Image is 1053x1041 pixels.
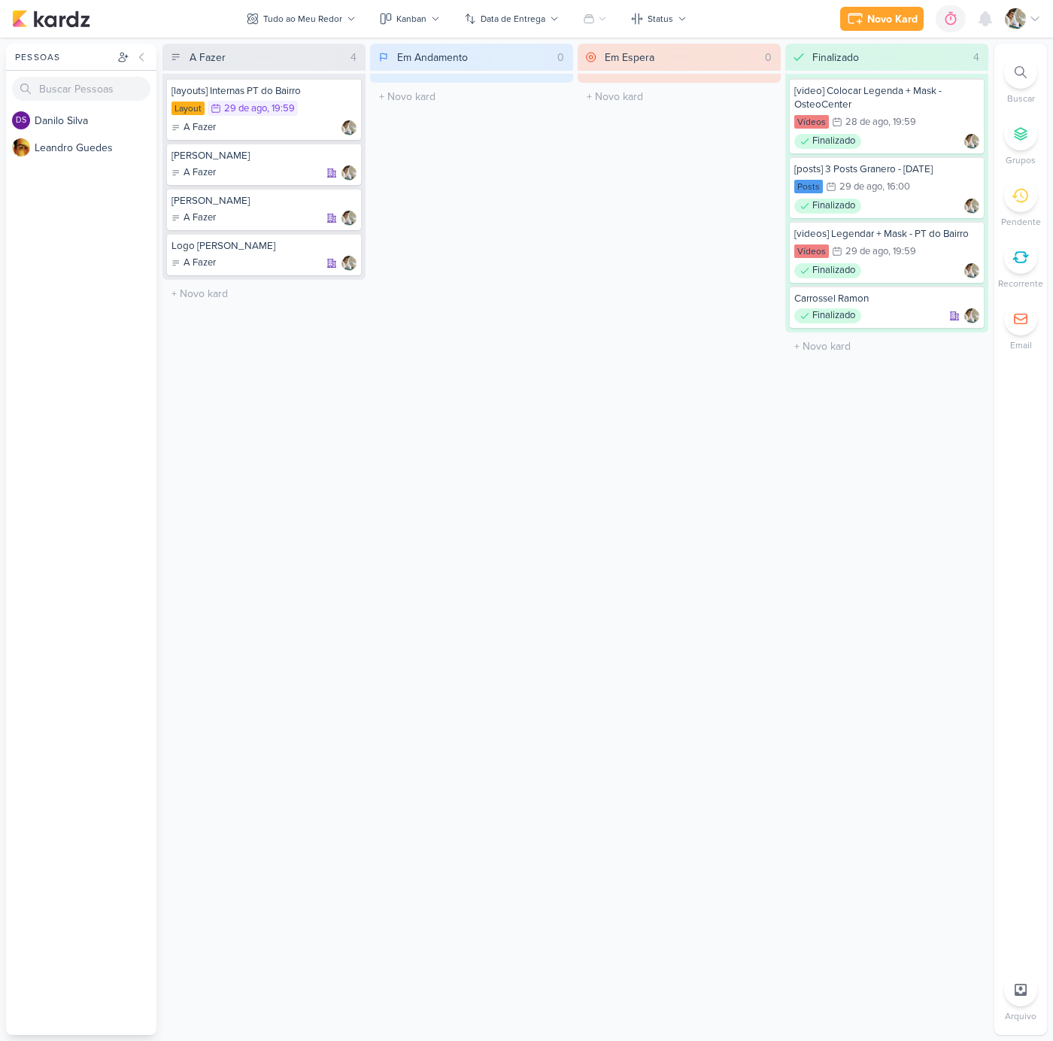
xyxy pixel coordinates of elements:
[794,308,861,323] div: Finalizado
[35,140,156,156] div: L e a n d r o G u e d e s
[12,10,90,28] img: kardz.app
[794,84,979,111] div: [video] Colocar Legenda + Mask - OsteoCenter
[845,117,888,127] div: 28 de ago
[812,50,859,65] div: Finalizado
[812,134,855,149] p: Finalizado
[171,256,216,271] div: A Fazer
[964,308,979,323] div: Responsável: Raphael Simas
[794,180,823,193] div: Posts
[794,134,861,149] div: Finalizado
[794,199,861,214] div: Finalizado
[788,335,985,357] input: + Novo kard
[605,50,654,65] div: Em Espera
[397,50,468,65] div: Em Andamento
[341,256,357,271] img: Raphael Simas
[373,86,570,108] input: + Novo kard
[845,247,888,256] div: 29 de ago
[1006,153,1036,167] p: Grupos
[882,182,910,192] div: , 16:00
[171,102,205,115] div: Layout
[964,134,979,149] div: Responsável: Raphael Simas
[184,120,216,135] p: A Fazer
[759,50,778,65] div: 0
[341,165,357,181] img: Raphael Simas
[964,263,979,278] img: Raphael Simas
[341,256,357,271] div: Responsável: Raphael Simas
[964,199,979,214] img: Raphael Simas
[171,211,216,226] div: A Fazer
[794,162,979,176] div: [posts] 3 Posts Granero - Setembro 2025
[171,84,357,98] div: [layouts] Internas PT do Bairro
[341,211,357,226] div: Responsável: Raphael Simas
[551,50,570,65] div: 0
[794,244,829,258] div: Vídeos
[35,113,156,129] div: D a n i l o S i l v a
[1005,8,1026,29] img: Raphael Simas
[341,120,357,135] div: Responsável: Raphael Simas
[794,227,979,241] div: [videos] Legendar + Mask - PT do Bairro
[964,263,979,278] div: Responsável: Raphael Simas
[190,50,226,65] div: A Fazer
[171,120,216,135] div: A Fazer
[794,263,861,278] div: Finalizado
[839,182,882,192] div: 29 de ago
[341,165,357,181] div: Responsável: Raphael Simas
[794,115,829,129] div: Vídeos
[1010,338,1032,352] p: Email
[184,256,216,271] p: A Fazer
[867,11,918,27] div: Novo Kard
[224,104,267,114] div: 29 de ago
[184,165,216,181] p: A Fazer
[165,283,363,305] input: + Novo kard
[840,7,924,31] button: Novo Kard
[267,104,295,114] div: , 19:59
[581,86,778,108] input: + Novo kard
[16,117,26,125] p: DS
[1007,92,1035,105] p: Buscar
[341,211,357,226] img: Raphael Simas
[888,247,916,256] div: , 19:59
[12,77,150,101] input: Buscar Pessoas
[12,111,30,129] div: Danilo Silva
[812,308,855,323] p: Finalizado
[812,263,855,278] p: Finalizado
[964,308,979,323] img: Raphael Simas
[994,56,1047,105] li: Ctrl + F
[341,120,357,135] img: Raphael Simas
[171,165,216,181] div: A Fazer
[794,292,979,305] div: Carrossel Ramon
[12,138,30,156] img: Leandro Guedes
[888,117,916,127] div: , 19:59
[344,50,363,65] div: 4
[12,50,114,64] div: Pessoas
[1001,215,1041,229] p: Pendente
[171,194,357,208] div: Antoni Vídeo
[171,239,357,253] div: Logo Ramon
[812,199,855,214] p: Finalizado
[184,211,216,226] p: A Fazer
[964,199,979,214] div: Responsável: Raphael Simas
[171,149,357,162] div: Antoni Olhos Maria
[964,134,979,149] img: Raphael Simas
[998,277,1043,290] p: Recorrente
[1005,1009,1036,1023] p: Arquivo
[967,50,985,65] div: 4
